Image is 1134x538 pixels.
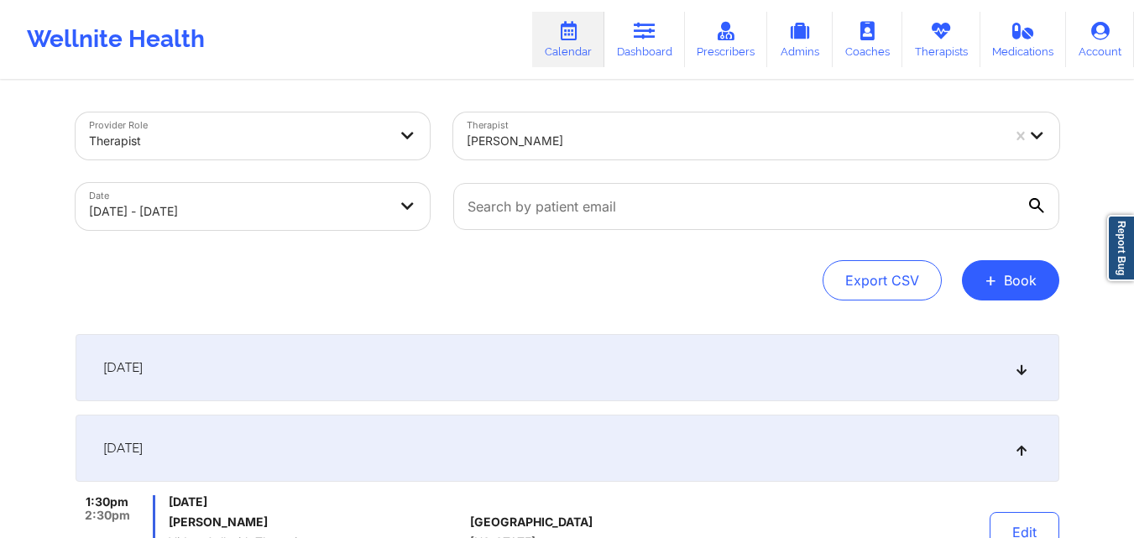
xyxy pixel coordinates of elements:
[89,123,388,159] div: Therapist
[470,515,593,529] span: [GEOGRAPHIC_DATA]
[453,183,1059,230] input: Search by patient email
[103,440,143,457] span: [DATE]
[823,260,942,300] button: Export CSV
[1066,12,1134,67] a: Account
[89,193,388,230] div: [DATE] - [DATE]
[962,260,1059,300] button: +Book
[980,12,1067,67] a: Medications
[1107,215,1134,281] a: Report Bug
[169,515,463,529] h6: [PERSON_NAME]
[767,12,833,67] a: Admins
[685,12,768,67] a: Prescribers
[833,12,902,67] a: Coaches
[532,12,604,67] a: Calendar
[604,12,685,67] a: Dashboard
[902,12,980,67] a: Therapists
[467,123,1001,159] div: [PERSON_NAME]
[103,359,143,376] span: [DATE]
[85,509,130,522] span: 2:30pm
[86,495,128,509] span: 1:30pm
[985,275,997,285] span: +
[169,495,463,509] span: [DATE]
